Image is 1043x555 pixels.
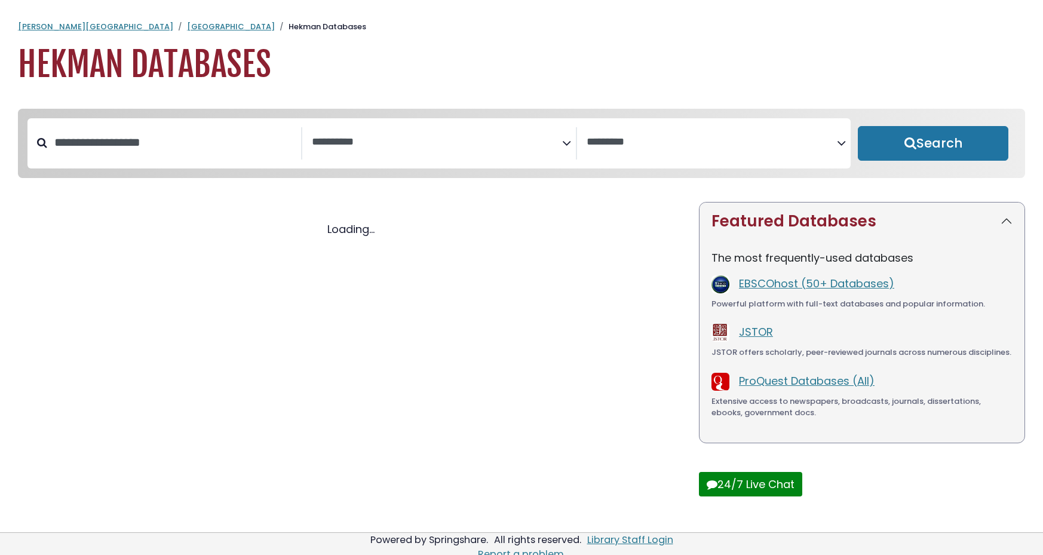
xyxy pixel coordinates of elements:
button: 24/7 Live Chat [699,472,802,496]
h1: Hekman Databases [18,45,1025,85]
textarea: Search [587,136,837,149]
input: Search database by title or keyword [47,133,301,152]
div: Powered by Springshare. [369,533,490,547]
a: JSTOR [739,324,773,339]
nav: Search filters [18,109,1025,178]
textarea: Search [312,136,562,149]
div: Loading... [18,221,685,237]
p: The most frequently-used databases [711,250,1013,266]
button: Featured Databases [700,203,1024,240]
div: Powerful platform with full-text databases and popular information. [711,298,1013,310]
div: All rights reserved. [492,533,583,547]
div: JSTOR offers scholarly, peer-reviewed journals across numerous disciplines. [711,347,1013,358]
a: [PERSON_NAME][GEOGRAPHIC_DATA] [18,21,173,32]
a: Library Staff Login [587,533,673,547]
li: Hekman Databases [275,21,366,33]
button: Submit for Search Results [858,126,1008,161]
a: ProQuest Databases (All) [739,373,875,388]
div: Extensive access to newspapers, broadcasts, journals, dissertations, ebooks, government docs. [711,395,1013,419]
nav: breadcrumb [18,21,1025,33]
a: [GEOGRAPHIC_DATA] [187,21,275,32]
a: EBSCOhost (50+ Databases) [739,276,894,291]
